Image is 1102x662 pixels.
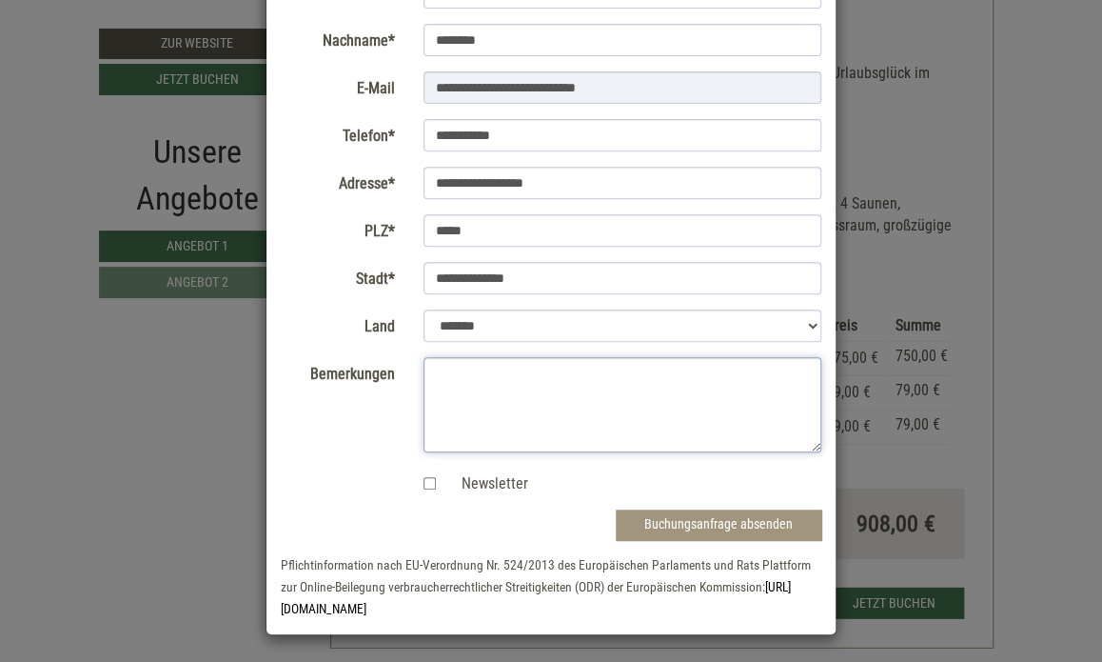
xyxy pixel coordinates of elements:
[266,262,409,291] label: Stadt*
[266,24,409,52] label: Nachname*
[443,473,528,495] label: Newsletter
[266,357,409,386] label: Bemerkungen
[616,510,821,540] button: Buchungsanfrage absenden
[266,119,409,148] label: Telefon*
[266,71,409,100] label: E-Mail
[281,579,791,616] a: [URL][DOMAIN_NAME]
[281,557,811,616] small: Pflichtinformation nach EU-Verordnung Nr. 524/2013 des Europäischen Parlaments und Rats Plattform...
[266,310,409,338] label: Land
[266,167,409,195] label: Adresse*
